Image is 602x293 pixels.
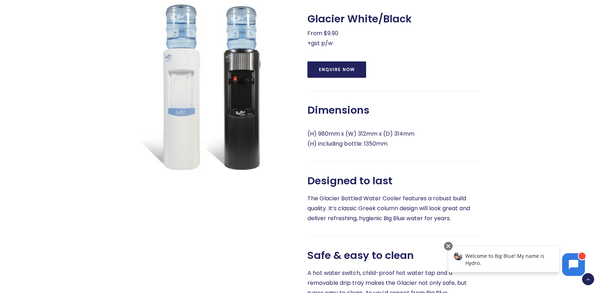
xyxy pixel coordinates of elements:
[307,13,412,25] span: Glacier White/Black
[307,249,414,262] span: Safe & easy to clean
[307,61,366,78] a: Enquire Now
[307,175,392,187] span: Designed to last
[307,104,369,116] span: Dimensions
[307,28,480,48] p: From $9.90 +gst p/w
[307,129,480,149] p: (H) 980mm x (W) 312mm x (D) 314mm (H) including bottle: 1350mm
[307,194,480,223] p: The Glacier Bottled Water Cooler features a robust build quality. It’s classic Greek column desig...
[441,240,592,283] iframe: Chatbot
